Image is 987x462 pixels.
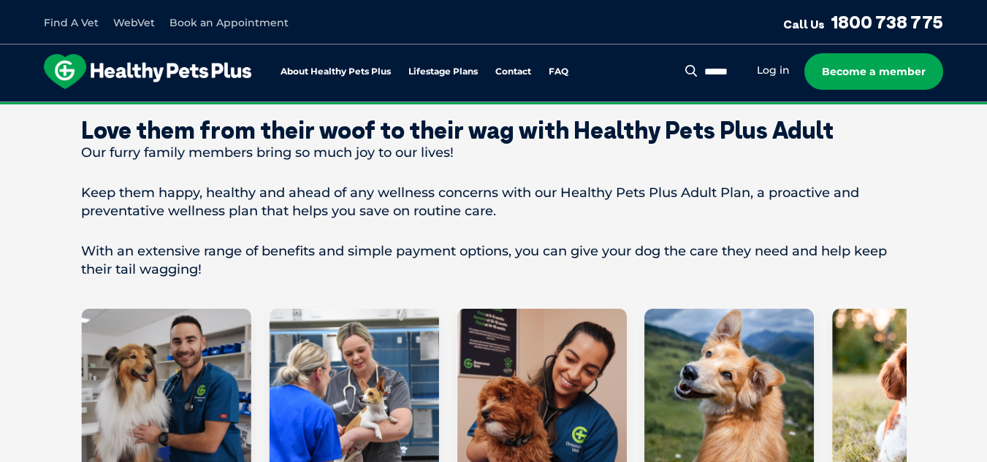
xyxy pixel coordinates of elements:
[757,63,790,77] a: Log in
[113,16,155,29] a: WebVet
[549,67,568,77] a: FAQ
[81,242,907,279] p: With an extensive range of benefits and simple payment options, you can give your dog the care th...
[169,16,289,29] a: Book an Appointment
[44,16,99,29] a: Find A Vet
[682,63,701,78] button: Search
[281,67,391,77] a: About Healthy Pets Plus
[81,184,907,220] p: Keep them happy, healthy and ahead of any wellness concerns with our Healthy Pets Plus Adult Plan...
[81,144,907,162] p: Our furry family members bring so much joy to our lives!
[81,116,907,144] div: Love them from their woof to their wag with Healthy Pets Plus Adult
[783,11,943,33] a: Call Us1800 738 775
[783,17,825,31] span: Call Us
[804,53,943,90] a: Become a member
[495,67,531,77] a: Contact
[221,102,766,115] span: Proactive, preventative wellness program designed to keep your pet healthier and happier for longer
[44,54,251,89] img: hpp-logo
[408,67,478,77] a: Lifestage Plans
